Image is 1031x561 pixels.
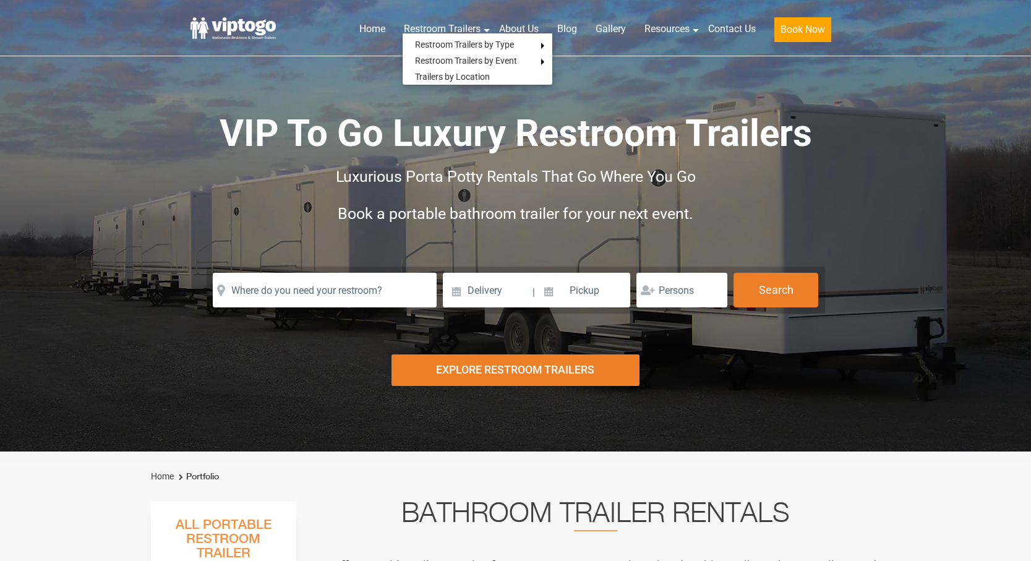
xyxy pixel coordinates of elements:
a: Restroom Trailers [395,15,490,43]
span: Book a portable bathroom trailer for your next event. [338,205,693,223]
a: Gallery [586,15,635,43]
a: Home [151,471,174,481]
button: Search [734,273,818,307]
li: Portfolio [176,469,219,484]
input: Where do you need your restroom? [213,273,437,307]
span: Luxurious Porta Potty Rentals That Go Where You Go [336,168,696,186]
a: Blog [548,15,586,43]
input: Delivery [443,273,531,307]
span: VIP To Go Luxury Restroom Trailers [220,111,812,155]
a: Resources [635,15,699,43]
a: Contact Us [699,15,765,43]
a: Home [350,15,395,43]
input: Persons [636,273,727,307]
button: Book Now [774,17,831,42]
div: Explore Restroom Trailers [391,354,639,386]
span: | [533,273,535,312]
h2: Bathroom Trailer Rentals [313,502,878,531]
a: Restroom Trailers by Event [403,53,529,69]
input: Pickup [537,273,631,307]
a: Restroom Trailers by Type [403,36,526,53]
a: Trailers by Location [403,69,502,85]
a: Book Now [765,15,841,49]
a: About Us [490,15,548,43]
